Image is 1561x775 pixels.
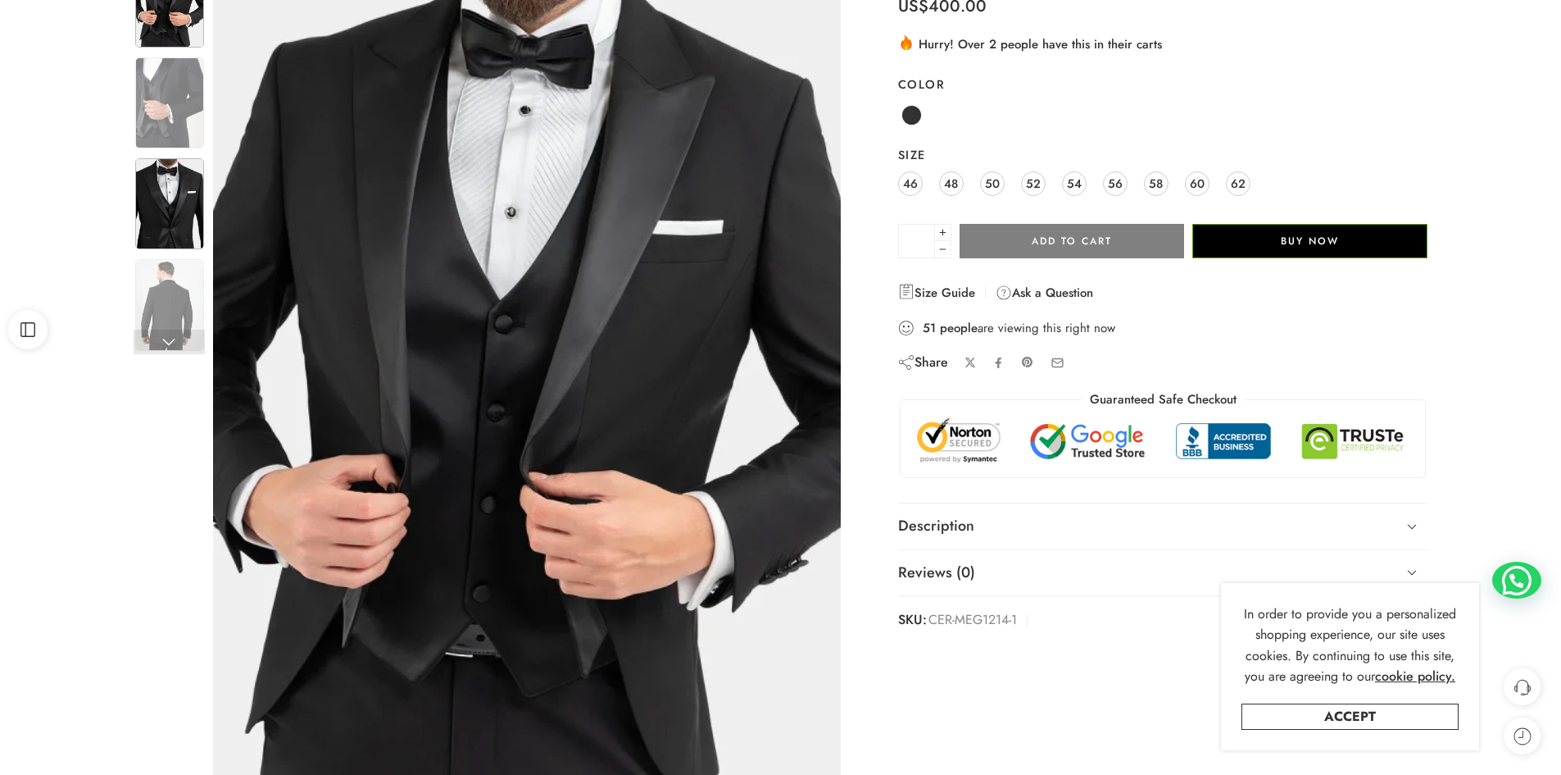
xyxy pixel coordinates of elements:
legend: Guaranteed Safe Checkout [1082,391,1245,408]
span: 58 [1149,172,1163,194]
div: Hurry! Over 2 people have this in their carts [898,34,1428,53]
span: 62 [1231,172,1246,194]
img: Ceremony Website 2Artboard 57 [135,57,204,148]
a: Share on X [964,357,977,369]
a: Reviews (0) [898,550,1428,596]
div: Share [898,353,948,372]
a: 48 [939,171,964,196]
a: Pin on Pinterest [1021,356,1034,369]
button: Buy Now [1192,224,1427,258]
a: 50 [980,171,1005,196]
a: 46 [898,171,923,196]
span: 54 [1067,172,1082,194]
a: 56 [1103,171,1128,196]
strong: 51 [923,320,936,336]
a: Size Guide [898,283,975,303]
label: Size [898,147,1428,163]
span: CER-MEG1214-1 [928,609,1017,632]
span: 56 [1108,172,1123,194]
div: are viewing this right now [898,319,1428,337]
img: Ceremony Website 2Artboard 57 [135,259,204,350]
strong: SKU: [898,609,927,632]
span: 46 [903,172,918,194]
a: Accept [1241,704,1459,730]
a: Ask a Question [996,283,1093,303]
span: 52 [1026,172,1041,194]
span: 48 [944,172,958,194]
a: Email to your friends [1050,356,1064,370]
a: Description [898,504,1428,549]
a: 52 [1021,171,1046,196]
a: 58 [1144,171,1168,196]
strong: people [940,320,978,336]
img: Ceremony Website 2Artboard 57 [135,158,204,249]
a: 60 [1185,171,1209,196]
img: Trust [913,417,1414,465]
a: Share on Facebook [992,357,1005,369]
a: cookie policy. [1375,666,1455,687]
span: 50 [985,172,1000,194]
label: Color [898,76,1428,93]
span: In order to provide you a personalized shopping experience, our site uses cookies. By continuing ... [1244,604,1456,686]
a: 62 [1226,171,1250,196]
input: Product quantity [898,224,935,258]
button: Add to cart [960,224,1184,258]
span: 60 [1190,172,1205,194]
a: 54 [1062,171,1087,196]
